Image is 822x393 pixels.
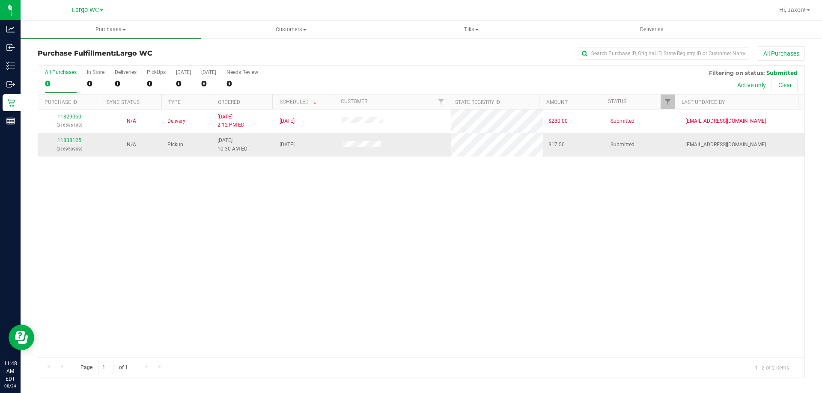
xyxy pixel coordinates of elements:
input: 1 [98,361,113,374]
div: 0 [201,79,216,89]
div: Deliveries [115,69,137,75]
div: [DATE] [201,69,216,75]
div: 0 [176,79,191,89]
a: Purchase ID [45,99,77,105]
div: All Purchases [45,69,77,75]
a: Status [608,98,626,104]
inline-svg: Inventory [6,62,15,70]
inline-svg: Reports [6,117,15,125]
span: 1 - 2 of 2 items [748,361,796,374]
a: 11838125 [57,137,81,143]
a: Deliveries [562,21,742,38]
div: Needs Review [226,69,258,75]
button: N/A [127,117,136,125]
div: [DATE] [176,69,191,75]
a: Purchases [21,21,201,38]
inline-svg: Inbound [6,43,15,52]
p: (316950909) [43,145,95,153]
a: Type [168,99,181,105]
span: Submitted [611,141,634,149]
a: Customer [341,98,367,104]
span: [EMAIL_ADDRESS][DOMAIN_NAME] [685,117,766,125]
div: 0 [226,79,258,89]
a: Tills [381,21,561,38]
div: PickUps [147,69,166,75]
button: All Purchases [758,46,805,61]
span: Hi, Jaxon! [779,6,806,13]
span: [DATE] 10:30 AM EDT [217,136,250,153]
span: Deliveries [628,26,675,33]
iframe: Resource center [9,325,34,350]
a: Sync Status [107,99,140,105]
div: 0 [115,79,137,89]
span: [EMAIL_ADDRESS][DOMAIN_NAME] [685,141,766,149]
a: Filter [661,95,675,109]
inline-svg: Outbound [6,80,15,89]
span: Page of 1 [73,361,135,374]
h3: Purchase Fulfillment: [38,50,293,57]
input: Search Purchase ID, Original ID, State Registry ID or Customer Name... [578,47,749,60]
span: [DATE] [280,141,295,149]
inline-svg: Retail [6,98,15,107]
a: Filter [434,95,448,109]
a: 11829060 [57,114,81,120]
span: $17.50 [548,141,565,149]
div: 0 [45,79,77,89]
span: Submitted [766,69,798,76]
div: 0 [147,79,166,89]
span: Filtering on status: [709,69,765,76]
p: (316596108) [43,121,95,129]
span: Largo WC [116,49,152,57]
span: [DATE] 2:12 PM EDT [217,113,247,129]
button: Active only [732,78,771,92]
a: State Registry ID [455,99,500,105]
a: Customers [201,21,381,38]
p: 08/24 [4,383,17,389]
a: Scheduled [280,99,319,105]
span: [DATE] [280,117,295,125]
button: N/A [127,141,136,149]
span: Not Applicable [127,142,136,148]
span: Customers [201,26,381,33]
a: Amount [546,99,568,105]
button: Clear [773,78,798,92]
div: In Store [87,69,104,75]
span: Submitted [611,117,634,125]
span: Tills [381,26,561,33]
inline-svg: Analytics [6,25,15,33]
span: Pickup [167,141,183,149]
span: Largo WC [72,6,99,14]
span: Purchases [21,26,201,33]
span: $280.00 [548,117,568,125]
p: 11:48 AM EDT [4,360,17,383]
a: Ordered [218,99,240,105]
div: 0 [87,79,104,89]
span: Delivery [167,117,185,125]
span: Not Applicable [127,118,136,124]
a: Last Updated By [682,99,725,105]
